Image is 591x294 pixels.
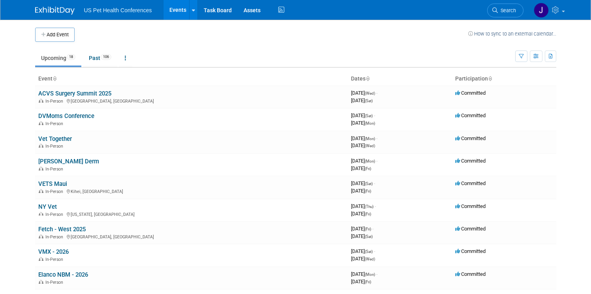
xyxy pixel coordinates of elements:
[101,54,111,60] span: 106
[365,189,371,193] span: (Fri)
[455,180,486,186] span: Committed
[351,165,371,171] span: [DATE]
[498,7,516,13] span: Search
[38,112,94,120] a: DVMoms Conference
[45,212,66,217] span: In-Person
[351,90,377,96] span: [DATE]
[53,75,56,82] a: Sort by Event Name
[455,112,486,118] span: Committed
[455,135,486,141] span: Committed
[351,271,377,277] span: [DATE]
[488,75,492,82] a: Sort by Participation Type
[39,144,43,148] img: In-Person Event
[38,233,345,240] div: [GEOGRAPHIC_DATA], [GEOGRAPHIC_DATA]
[534,3,549,18] img: Jessica Ocampo
[45,99,66,104] span: In-Person
[365,121,375,125] span: (Mon)
[348,72,452,86] th: Dates
[376,271,377,277] span: -
[351,233,373,239] span: [DATE]
[455,203,486,209] span: Committed
[455,226,486,232] span: Committed
[365,144,375,148] span: (Wed)
[351,142,375,148] span: [DATE]
[376,90,377,96] span: -
[38,211,345,217] div: [US_STATE], [GEOGRAPHIC_DATA]
[365,280,371,284] span: (Fri)
[38,90,111,97] a: ACVS Surgery Summit 2025
[45,189,66,194] span: In-Person
[487,4,523,17] a: Search
[455,271,486,277] span: Committed
[351,211,371,217] span: [DATE]
[375,203,376,209] span: -
[39,99,43,103] img: In-Person Event
[35,28,75,42] button: Add Event
[351,135,377,141] span: [DATE]
[83,51,117,66] a: Past106
[35,51,81,66] a: Upcoming18
[351,226,373,232] span: [DATE]
[351,112,375,118] span: [DATE]
[38,203,57,210] a: NY Vet
[366,75,370,82] a: Sort by Start Date
[351,120,375,126] span: [DATE]
[39,257,43,261] img: In-Person Event
[365,249,373,254] span: (Sat)
[351,203,376,209] span: [DATE]
[39,212,43,216] img: In-Person Event
[38,271,88,278] a: Elanco NBM - 2026
[351,180,375,186] span: [DATE]
[39,189,43,193] img: In-Person Event
[365,182,373,186] span: (Sat)
[365,114,373,118] span: (Sat)
[45,280,66,285] span: In-Person
[45,144,66,149] span: In-Person
[351,279,371,285] span: [DATE]
[365,272,375,277] span: (Mon)
[376,158,377,164] span: -
[374,112,375,118] span: -
[39,167,43,170] img: In-Person Event
[365,91,375,96] span: (Wed)
[38,97,345,104] div: [GEOGRAPHIC_DATA], [GEOGRAPHIC_DATA]
[455,90,486,96] span: Committed
[39,234,43,238] img: In-Person Event
[365,212,371,216] span: (Fri)
[365,204,373,209] span: (Thu)
[365,227,371,231] span: (Fri)
[38,188,345,194] div: Kihei, [GEOGRAPHIC_DATA]
[365,159,375,163] span: (Mon)
[45,167,66,172] span: In-Person
[374,180,375,186] span: -
[372,226,373,232] span: -
[351,97,373,103] span: [DATE]
[365,167,371,171] span: (Fri)
[365,99,373,103] span: (Sat)
[376,135,377,141] span: -
[45,257,66,262] span: In-Person
[67,54,75,60] span: 18
[468,31,556,37] a: How to sync to an external calendar...
[351,248,375,254] span: [DATE]
[455,158,486,164] span: Committed
[38,226,86,233] a: Fetch - West 2025
[38,180,67,187] a: VETS Maui
[84,7,152,13] span: US Pet Health Conferences
[39,121,43,125] img: In-Person Event
[38,135,72,142] a: Vet Together
[38,158,99,165] a: [PERSON_NAME] Derm
[351,158,377,164] span: [DATE]
[351,188,371,194] span: [DATE]
[452,72,556,86] th: Participation
[365,257,375,261] span: (Wed)
[365,234,373,239] span: (Sat)
[374,248,375,254] span: -
[455,248,486,254] span: Committed
[35,7,75,15] img: ExhibitDay
[39,280,43,284] img: In-Person Event
[35,72,348,86] th: Event
[45,234,66,240] span: In-Person
[365,137,375,141] span: (Mon)
[38,248,69,255] a: VMX - 2026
